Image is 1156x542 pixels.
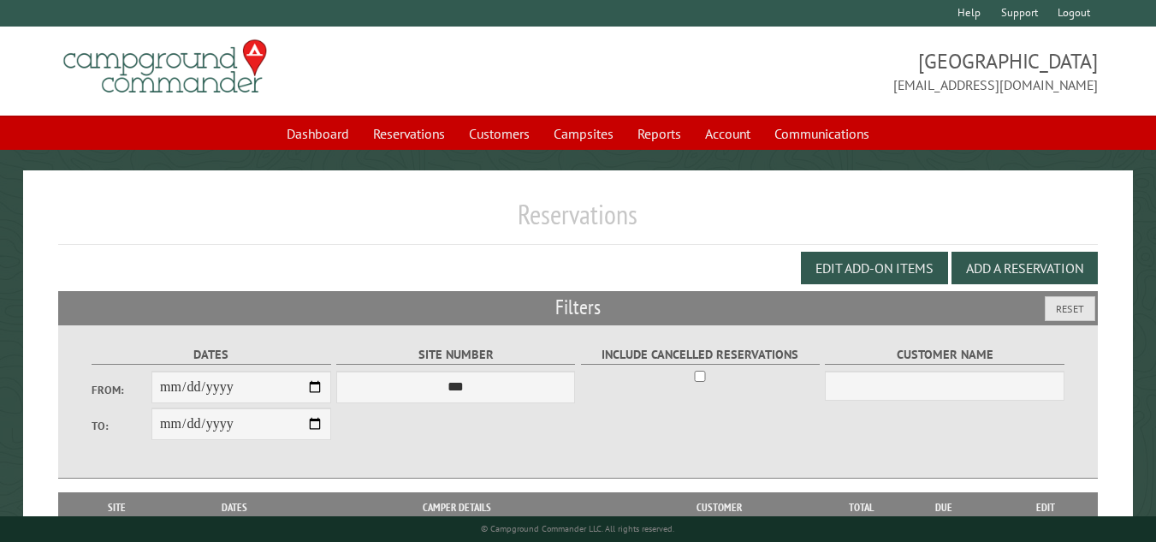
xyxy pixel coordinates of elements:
[92,418,151,434] label: To:
[336,345,575,365] label: Site Number
[612,492,827,523] th: Customer
[895,492,993,523] th: Due
[276,117,359,150] a: Dashboard
[825,345,1064,365] label: Customer Name
[481,523,674,534] small: © Campground Commander LLC. All rights reserved.
[764,117,880,150] a: Communications
[168,492,301,523] th: Dates
[58,291,1099,324] h2: Filters
[827,492,895,523] th: Total
[993,492,1099,523] th: Edit
[92,382,151,398] label: From:
[67,492,169,523] th: Site
[58,33,272,100] img: Campground Commander
[301,492,612,523] th: Camper Details
[627,117,691,150] a: Reports
[459,117,540,150] a: Customers
[58,198,1099,245] h1: Reservations
[801,252,948,284] button: Edit Add-on Items
[92,345,330,365] label: Dates
[951,252,1098,284] button: Add a Reservation
[578,47,1099,95] span: [GEOGRAPHIC_DATA] [EMAIL_ADDRESS][DOMAIN_NAME]
[363,117,455,150] a: Reservations
[695,117,761,150] a: Account
[543,117,624,150] a: Campsites
[1045,296,1095,321] button: Reset
[581,345,820,365] label: Include Cancelled Reservations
